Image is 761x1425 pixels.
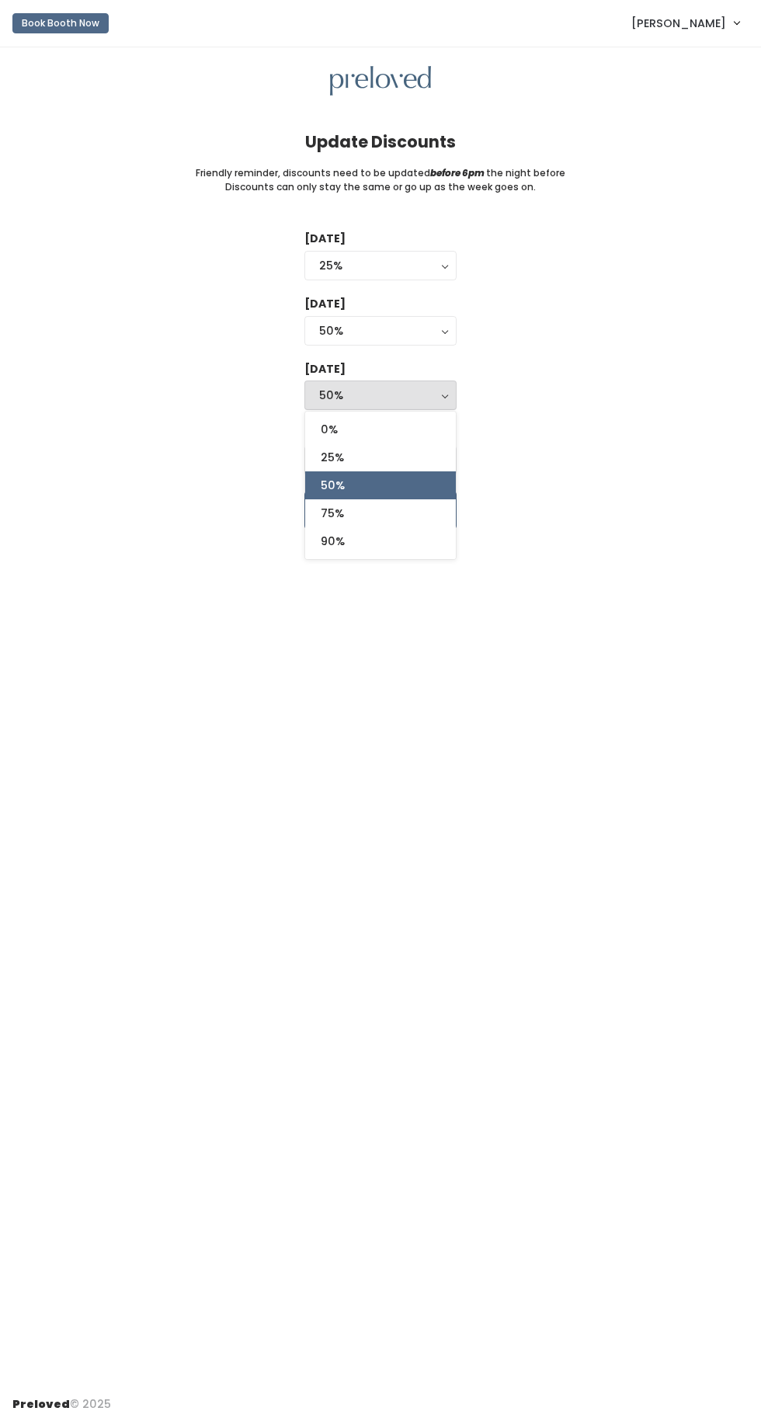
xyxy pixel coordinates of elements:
span: 25% [321,449,344,466]
button: 50% [304,381,457,410]
a: Book Booth Now [12,6,109,40]
span: [PERSON_NAME] [631,15,726,32]
span: 0% [321,421,338,438]
small: Friendly reminder, discounts need to be updated the night before [196,166,565,180]
div: 25% [319,257,442,274]
label: [DATE] [304,231,346,247]
button: 25% [304,251,457,280]
div: 50% [319,322,442,339]
label: [DATE] [304,296,346,312]
h4: Update Discounts [305,133,456,151]
i: before 6pm [430,166,485,179]
img: preloved logo [330,66,431,96]
small: Discounts can only stay the same or go up as the week goes on. [225,180,536,194]
div: © 2025 [12,1384,111,1413]
span: 50% [321,477,345,494]
div: 50% [319,387,442,404]
span: Preloved [12,1396,70,1412]
label: [DATE] [304,361,346,377]
button: 50% [304,316,457,346]
span: 90% [321,533,345,550]
span: 75% [321,505,344,522]
button: Book Booth Now [12,13,109,33]
a: [PERSON_NAME] [616,6,755,40]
